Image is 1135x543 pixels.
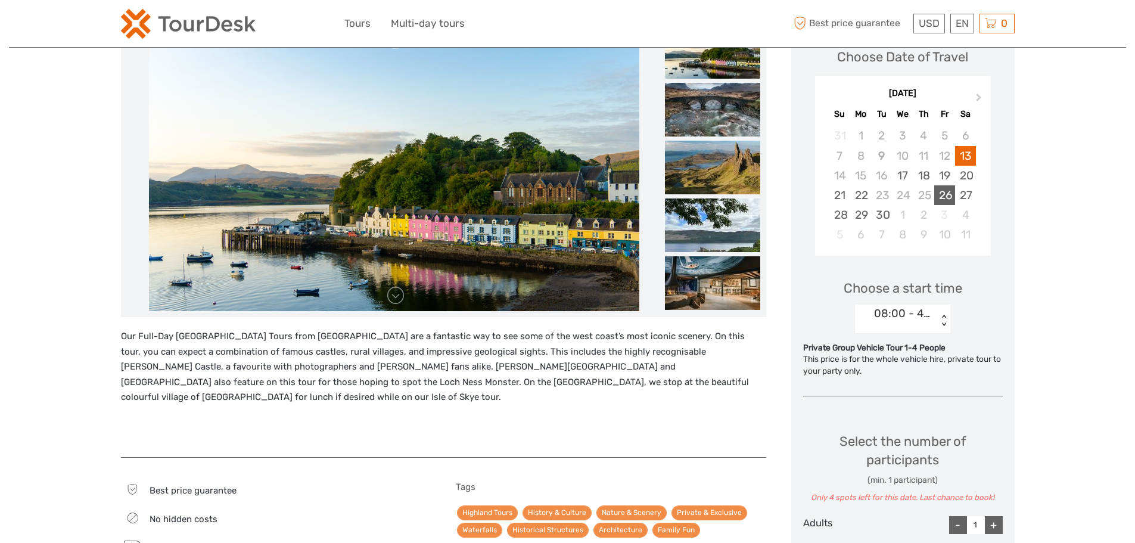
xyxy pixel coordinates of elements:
[892,146,913,166] div: Not available Wednesday, September 10th, 2025
[919,17,940,29] span: USD
[665,141,760,194] img: 5f5375481521459993fa1846b3662ddf_slider_thumbnail.jpeg
[871,106,892,122] div: Tu
[955,166,976,185] div: Choose Saturday, September 20th, 2025
[391,15,465,32] a: Multi-day tours
[850,126,871,145] div: Not available Monday, September 1st, 2025
[457,523,502,538] a: Waterfalls
[939,315,949,327] div: < >
[671,505,747,520] a: Private & Exclusive
[971,91,990,110] button: Next Month
[829,185,850,205] div: Choose Sunday, September 21st, 2025
[665,83,760,136] img: e898f1e65dcb4fbbb664fecea0d45cd5_slider_thumbnail.jpeg
[137,18,151,33] button: Open LiveChat chat widget
[871,166,892,185] div: Not available Tuesday, September 16th, 2025
[803,353,1003,377] div: This price is for the whole vehicle hire, private tour to your party only.
[913,205,934,225] div: Choose Thursday, October 2nd, 2025
[934,225,955,244] div: Choose Friday, October 10th, 2025
[871,205,892,225] div: Choose Tuesday, September 30th, 2025
[913,225,934,244] div: Choose Thursday, October 9th, 2025
[871,225,892,244] div: Choose Tuesday, October 7th, 2025
[791,14,910,33] span: Best price guarantee
[593,523,648,538] a: Architecture
[950,14,974,33] div: EN
[934,146,955,166] div: Not available Friday, September 12th, 2025
[934,185,955,205] div: Choose Friday, September 26th, 2025
[829,225,850,244] div: Not available Sunday, October 5th, 2025
[803,516,870,534] div: Adults
[507,523,589,538] a: Historical Structures
[803,342,1003,354] div: Private Group Vehicle Tour 1-4 People
[871,126,892,145] div: Not available Tuesday, September 2nd, 2025
[819,126,987,244] div: month 2025-09
[829,205,850,225] div: Choose Sunday, September 28th, 2025
[803,492,1003,504] div: Only 4 spots left for this date. Last chance to book!
[121,9,256,39] img: 2254-3441b4b5-4e5f-4d00-b396-31f1d84a6ebf_logo_small.png
[955,205,976,225] div: Choose Saturday, October 4th, 2025
[934,126,955,145] div: Not available Friday, September 5th, 2025
[850,146,871,166] div: Not available Monday, September 8th, 2025
[955,225,976,244] div: Choose Saturday, October 11th, 2025
[150,485,237,496] span: Best price guarantee
[850,185,871,205] div: Choose Monday, September 22nd, 2025
[652,523,700,538] a: Family Fun
[871,146,892,166] div: Not available Tuesday, September 9th, 2025
[871,185,892,205] div: Not available Tuesday, September 23rd, 2025
[596,505,667,520] a: Nature & Scenery
[850,225,871,244] div: Choose Monday, October 6th, 2025
[934,166,955,185] div: Choose Friday, September 19th, 2025
[665,198,760,252] img: 7bdba8e7abf545b6ae9c00007614c72f_slider_thumbnail.jpeg
[829,106,850,122] div: Su
[456,482,766,492] h5: Tags
[913,106,934,122] div: Th
[874,306,932,321] div: 08:00 - 4 SEATER CAR 1
[457,505,518,520] a: Highland Tours
[829,146,850,166] div: Not available Sunday, September 7th, 2025
[829,166,850,185] div: Not available Sunday, September 14th, 2025
[913,185,934,205] div: Not available Thursday, September 25th, 2025
[803,432,1003,504] div: Select the number of participants
[850,205,871,225] div: Choose Monday, September 29th, 2025
[837,48,968,66] div: Choose Date of Travel
[665,25,760,79] img: 7dd552e07b1b410ab03fc023b233535a_slider_thumbnail.jpeg
[934,106,955,122] div: Fr
[803,474,1003,486] div: (min. 1 participant)
[934,205,955,225] div: Not available Friday, October 3rd, 2025
[150,514,217,525] span: No hidden costs
[149,25,639,311] img: 7dd552e07b1b410ab03fc023b233535a_main_slider.jpeg
[913,166,934,185] div: Choose Thursday, September 18th, 2025
[949,516,967,534] div: -
[955,126,976,145] div: Not available Saturday, September 6th, 2025
[344,15,371,32] a: Tours
[913,146,934,166] div: Not available Thursday, September 11th, 2025
[850,166,871,185] div: Not available Monday, September 15th, 2025
[892,166,913,185] div: Choose Wednesday, September 17th, 2025
[892,225,913,244] div: Choose Wednesday, October 8th, 2025
[985,516,1003,534] div: +
[892,205,913,225] div: Choose Wednesday, October 1st, 2025
[892,185,913,205] div: Not available Wednesday, September 24th, 2025
[815,88,991,100] div: [DATE]
[665,256,760,310] img: 28a5215c36f74eefa266c363fe007a5a_slider_thumbnail.jpeg
[955,106,976,122] div: Sa
[955,185,976,205] div: Choose Saturday, September 27th, 2025
[999,17,1009,29] span: 0
[913,126,934,145] div: Not available Thursday, September 4th, 2025
[523,505,592,520] a: History & Culture
[850,106,871,122] div: Mo
[955,146,976,166] div: Choose Saturday, September 13th, 2025
[892,106,913,122] div: We
[121,329,766,405] p: Our Full-Day [GEOGRAPHIC_DATA] Tours from [GEOGRAPHIC_DATA] are a fantastic way to see some of th...
[829,126,850,145] div: Not available Sunday, August 31st, 2025
[844,279,962,297] span: Choose a start time
[892,126,913,145] div: Not available Wednesday, September 3rd, 2025
[17,21,135,30] p: We're away right now. Please check back later!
